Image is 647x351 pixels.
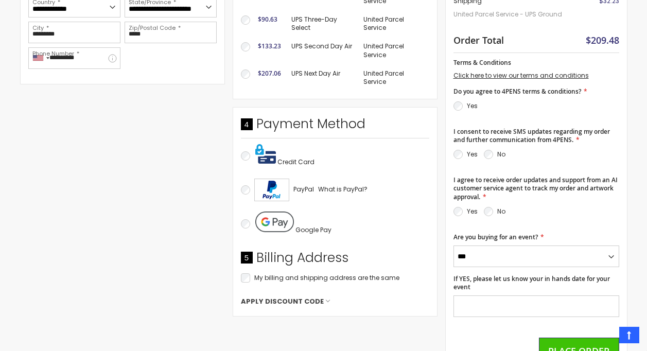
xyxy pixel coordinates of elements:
[619,327,639,343] a: Top
[255,212,294,232] img: Pay with Google Pay
[318,183,368,196] a: What is PayPal?
[586,34,619,46] span: $209.48
[241,115,429,138] div: Payment Method
[497,207,505,216] label: No
[277,157,314,166] span: Credit Card
[467,101,478,110] label: Yes
[258,69,281,78] span: $207.06
[453,71,589,80] a: Click here to view our terms and conditions
[258,15,277,24] span: $90.63
[453,5,568,24] span: United Parcel Service - UPS Ground
[286,64,359,91] td: UPS Next Day Air
[453,175,618,201] span: I agree to receive order updates and support from an AI customer service agent to track my order ...
[318,185,368,194] span: What is PayPal?
[286,10,359,37] td: UPS Three-Day Select
[467,207,478,216] label: Yes
[295,225,331,234] span: Google Pay
[358,64,429,91] td: United Parcel Service
[453,274,610,291] span: If YES, please let us know your in hands date for your event
[293,185,314,194] span: PayPal
[453,233,538,241] span: Are you buying for an event?
[286,37,359,64] td: UPS Second Day Air
[258,42,281,50] span: $133.23
[254,273,399,282] span: My billing and shipping address are the same
[29,48,53,68] div: United States: +1
[453,58,511,67] span: Terms & Conditions
[241,249,429,272] div: Billing Address
[453,87,581,96] span: Do you agree to 4PENS terms & conditions?
[467,150,478,159] label: Yes
[358,10,429,37] td: United Parcel Service
[453,127,610,144] span: I consent to receive SMS updates regarding my order and further communication from 4PENS.
[497,150,505,159] label: No
[255,144,276,164] img: Pay with credit card
[241,297,324,306] span: Apply Discount Code
[358,37,429,64] td: United Parcel Service
[254,179,289,201] img: Acceptance Mark
[453,32,504,46] strong: Order Total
